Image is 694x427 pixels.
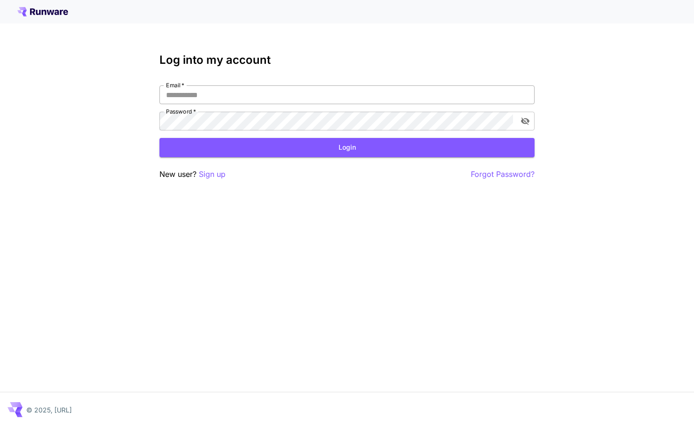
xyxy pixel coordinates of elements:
[159,53,535,67] h3: Log into my account
[159,168,226,180] p: New user?
[471,168,535,180] button: Forgot Password?
[166,107,196,115] label: Password
[159,138,535,157] button: Login
[26,405,72,415] p: © 2025, [URL]
[166,81,184,89] label: Email
[517,113,534,130] button: toggle password visibility
[199,168,226,180] button: Sign up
